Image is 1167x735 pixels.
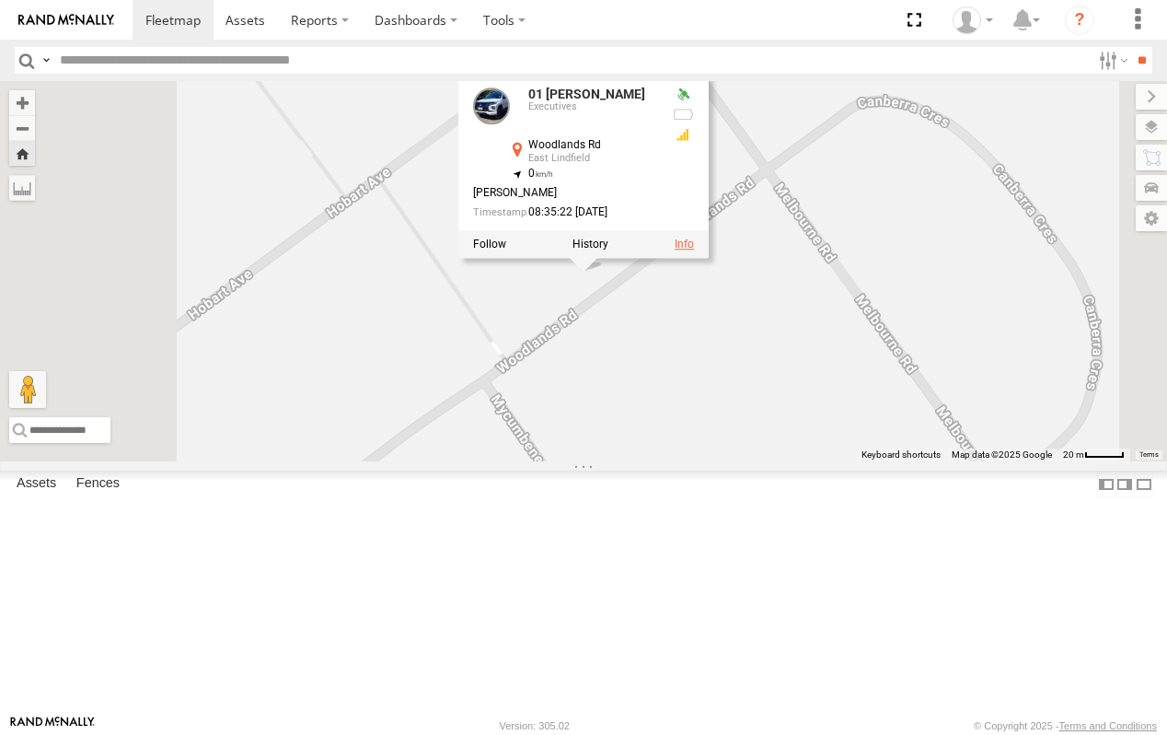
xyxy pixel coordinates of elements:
[528,101,657,112] div: Executives
[473,206,657,218] div: Date/time of location update
[1139,450,1159,458] a: Terms
[528,167,553,180] span: 0
[861,449,941,461] button: Keyboard shortcuts
[1059,720,1157,731] a: Terms and Conditions
[9,175,35,201] label: Measure
[1097,471,1115,497] label: Dock Summary Table to the Left
[9,115,35,141] button: Zoom out
[675,237,694,250] a: View Asset Details
[67,472,129,497] label: Fences
[974,720,1157,731] div: © Copyright 2025 -
[1136,205,1167,231] label: Map Settings
[528,139,657,151] div: Woodlands Rd
[528,153,657,164] div: East Lindfield
[1063,449,1084,460] span: 20 m
[1057,449,1130,461] button: Map Scale: 20 m per 40 pixels
[1092,47,1131,74] label: Search Filter Options
[528,87,645,101] a: 01 [PERSON_NAME]
[1065,6,1094,35] i: ?
[10,717,95,735] a: Visit our Website
[39,47,53,74] label: Search Query
[9,371,46,408] button: Drag Pegman onto the map to open Street View
[9,90,35,115] button: Zoom in
[473,187,657,199] div: [PERSON_NAME]
[672,87,694,102] div: Valid GPS Fix
[9,141,35,166] button: Zoom Home
[473,87,510,124] a: View Asset Details
[1135,471,1153,497] label: Hide Summary Table
[952,449,1052,460] span: Map data ©2025 Google
[1115,471,1134,497] label: Dock Summary Table to the Right
[572,237,608,250] label: View Asset History
[500,720,570,731] div: Version: 305.02
[946,6,999,34] div: Steve Commisso
[7,472,65,497] label: Assets
[473,237,506,250] label: Realtime tracking of Asset
[672,107,694,122] div: No battery health information received from this device.
[18,14,114,27] img: rand-logo.svg
[672,127,694,142] div: GSM Signal = 3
